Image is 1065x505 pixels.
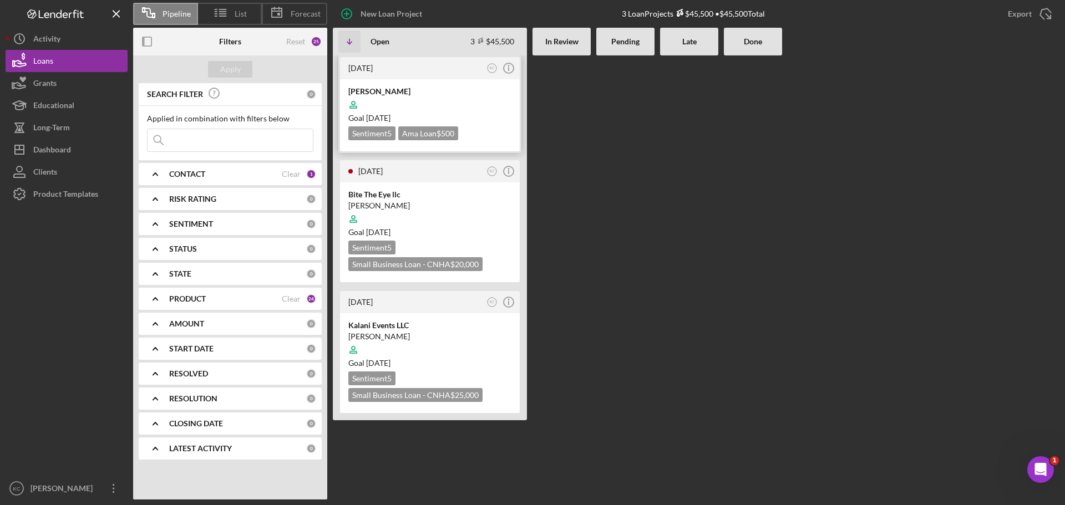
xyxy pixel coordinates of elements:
div: Small Business Loan - CNHA $20,000 [348,257,483,271]
div: 3 Loan Projects • $45,500 Total [622,9,765,18]
div: Grants [33,72,57,97]
time: 08/30/2025 [366,227,390,237]
b: Done [744,37,762,46]
div: Apply [220,61,241,78]
b: AMOUNT [169,319,204,328]
b: START DATE [169,344,214,353]
button: KC [485,295,500,310]
div: Clear [282,170,301,178]
div: Reset [286,37,305,46]
button: Educational [6,94,128,116]
div: 25 [311,36,322,47]
b: RESOLUTION [169,394,217,403]
b: STATE [169,269,191,278]
b: SENTIMENT [169,220,213,228]
div: $45,500 [673,9,713,18]
div: [PERSON_NAME] [348,86,511,97]
div: Sentiment 5 [348,241,395,254]
div: Ama Loan $500 [398,126,458,140]
div: 1 [306,169,316,179]
b: LATEST ACTIVITY [169,444,232,453]
div: Dashboard [33,139,71,164]
time: 08/26/2025 [366,358,390,368]
button: KC [485,61,500,76]
button: Long-Term [6,116,128,139]
a: [DATE]KCKalani Events LLC[PERSON_NAME]Goal [DATE]Sentiment5Small Business Loan - CNHA$25,000 [338,289,521,415]
div: Sentiment 5 [348,126,395,140]
button: Clients [6,161,128,183]
b: SEARCH FILTER [147,90,203,99]
div: 0 [306,419,316,429]
div: 0 [306,319,316,329]
div: 0 [306,369,316,379]
b: Late [682,37,697,46]
span: Forecast [291,9,321,18]
div: [PERSON_NAME] [348,200,511,211]
div: 0 [306,443,316,453]
button: Loans [6,50,128,72]
div: Activity [33,28,60,53]
b: Filters [219,37,241,46]
button: Dashboard [6,139,128,161]
button: Grants [6,72,128,94]
b: In Review [545,37,579,46]
text: KC [13,486,20,492]
text: KC [490,66,495,70]
text: KC [490,169,495,173]
a: [DATE]KCBite The Eye llc[PERSON_NAME]Goal [DATE]Sentiment5Small Business Loan - CNHA$20,000 [338,159,521,284]
div: Long-Term [33,116,70,141]
div: 0 [306,89,316,99]
div: Loans [33,50,53,75]
div: 0 [306,244,316,254]
span: List [235,9,247,18]
time: 09/27/2025 [366,113,390,123]
time: 2025-07-29 07:08 [358,166,383,176]
div: Applied in combination with filters below [147,114,313,123]
div: 0 [306,194,316,204]
div: 0 [306,219,316,229]
div: Kalani Events LLC [348,320,511,331]
b: CONTACT [169,170,205,178]
span: 1 [1050,456,1059,465]
time: 2025-07-14 23:47 [348,297,373,307]
div: Product Templates [33,183,98,208]
div: [PERSON_NAME] [28,477,100,502]
b: RISK RATING [169,195,216,203]
div: 3 $45,500 [470,37,514,46]
div: 0 [306,269,316,279]
button: Apply [208,61,252,78]
div: Bite The Eye llc [348,189,511,200]
time: 2025-08-14 22:36 [348,63,373,73]
button: KC [485,164,500,179]
button: KC[PERSON_NAME] [6,477,128,499]
div: Export [1008,3,1032,25]
b: Open [371,37,389,46]
span: Goal [348,113,390,123]
b: PRODUCT [169,294,206,303]
span: Goal [348,358,390,368]
button: Product Templates [6,183,128,205]
iframe: Intercom live chat [1027,456,1054,483]
b: Pending [611,37,640,46]
div: Sentiment 5 [348,371,395,385]
div: [PERSON_NAME] [348,331,511,342]
button: Export [997,3,1059,25]
div: Educational [33,94,74,119]
div: 0 [306,394,316,404]
div: Clients [33,161,57,186]
span: Pipeline [163,9,191,18]
b: CLOSING DATE [169,419,223,428]
div: 0 [306,344,316,354]
button: Activity [6,28,128,50]
a: [DATE]KC[PERSON_NAME]Goal [DATE]Sentiment5Ama Loan$500 [338,55,521,153]
div: Small Business Loan - CNHA $25,000 [348,388,483,402]
b: STATUS [169,244,197,253]
b: RESOLVED [169,369,208,378]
